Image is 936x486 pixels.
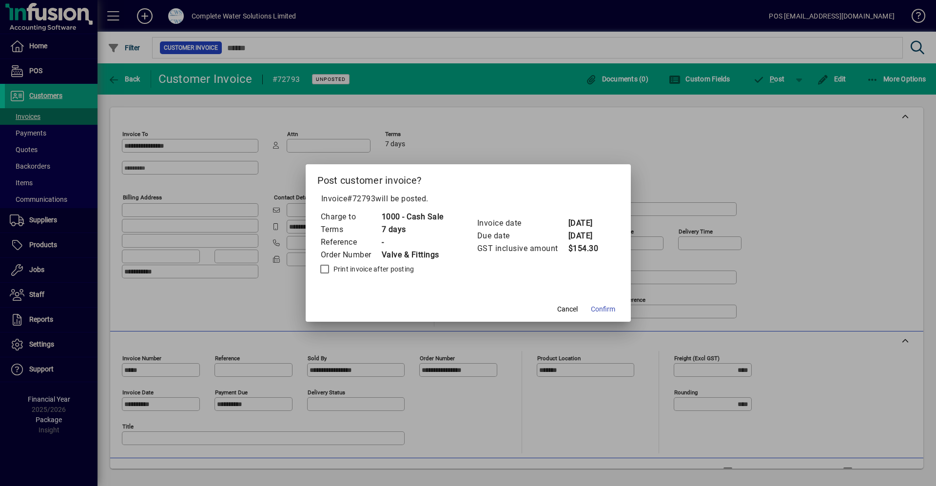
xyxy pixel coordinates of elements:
td: Valve & Fittings [381,249,444,261]
td: 7 days [381,223,444,236]
td: Reference [320,236,381,249]
td: [DATE] [568,217,607,230]
button: Confirm [587,300,619,318]
td: GST inclusive amount [477,242,568,255]
h2: Post customer invoice? [306,164,631,193]
td: 1000 - Cash Sale [381,211,444,223]
td: Charge to [320,211,381,223]
td: - [381,236,444,249]
label: Print invoice after posting [331,264,414,274]
td: Terms [320,223,381,236]
td: [DATE] [568,230,607,242]
td: $154.30 [568,242,607,255]
span: Confirm [591,304,615,314]
p: Invoice will be posted . [317,193,619,205]
td: Invoice date [477,217,568,230]
button: Cancel [552,300,583,318]
span: #72793 [347,194,375,203]
span: Cancel [557,304,578,314]
td: Order Number [320,249,381,261]
td: Due date [477,230,568,242]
